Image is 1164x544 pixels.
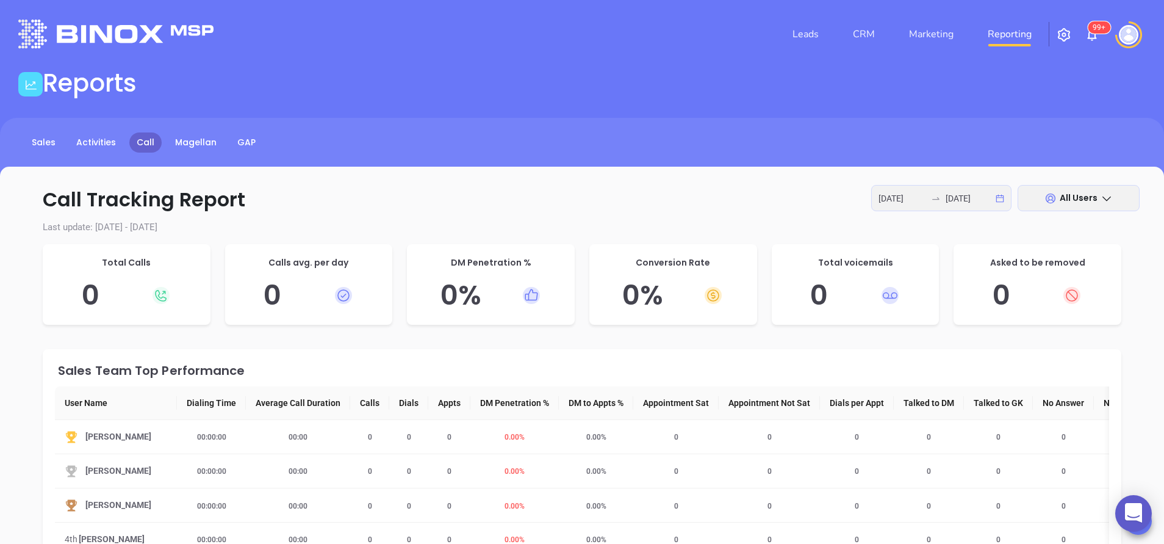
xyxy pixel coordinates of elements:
p: Total Calls [55,256,198,269]
a: CRM [848,22,880,46]
a: Leads [788,22,824,46]
span: 0 [667,535,686,544]
span: 0 [440,535,459,544]
a: Marketing [904,22,958,46]
img: Top-YuorZo0z.svg [65,430,78,444]
span: 0 [989,535,1008,544]
th: Dialing Time [177,386,246,420]
span: [PERSON_NAME] [85,498,151,512]
a: Sales [24,132,63,153]
span: 0 [361,433,379,441]
a: Magellan [168,132,224,153]
p: Call Tracking Report [24,185,1140,214]
h5: 0 % [602,279,745,312]
sup: 100 [1088,21,1110,34]
span: 0 [440,502,459,510]
th: Appointment Sat [633,386,719,420]
span: 0.00 % [497,467,532,476]
span: 0.00 % [579,467,614,476]
th: Talked to DM [894,386,964,420]
img: logo [18,20,214,48]
span: 0 [847,467,866,476]
span: 0.00 % [497,535,532,544]
span: to [931,194,941,203]
h1: Reports [43,68,137,98]
span: 00:00 [281,502,315,510]
span: 00:00 [281,433,315,441]
a: Reporting [983,22,1036,46]
p: DM Penetration % [419,256,562,269]
span: 0 [989,433,1008,441]
p: Conversion Rate [602,256,745,269]
span: All Users [1060,192,1098,204]
span: 0 [760,535,779,544]
span: 0 [400,535,419,544]
span: 0 [667,467,686,476]
span: 0 [400,502,419,510]
th: No Answer [1033,386,1094,420]
h5: 0 [55,279,198,312]
input: Start date [878,192,926,205]
img: Second-C4a_wmiL.svg [65,465,78,478]
th: User Name [55,386,177,420]
th: Appointment Not Sat [719,386,820,420]
span: 0 [919,502,938,510]
h5: 0 % [419,279,562,312]
span: 0 [1054,502,1073,510]
span: 0 [989,467,1008,476]
th: Average Call Duration [246,386,350,420]
span: swap-right [931,194,941,203]
span: 00:00:00 [190,502,234,510]
span: 0 [400,433,419,441]
h5: 0 [237,279,381,312]
span: 0 [440,467,459,476]
input: End date [946,192,993,205]
p: Total voicemails [784,256,927,269]
span: 0 [760,433,779,441]
span: 0 [1054,467,1073,476]
span: 0 [440,433,459,441]
span: 0 [361,467,379,476]
span: 00:00 [281,467,315,476]
img: Third-KkzKhbNG.svg [65,499,78,512]
img: iconNotification [1085,27,1099,42]
span: [PERSON_NAME] [85,464,151,478]
span: 0 [760,502,779,510]
span: 0 [989,502,1008,510]
span: 0 [400,467,419,476]
span: 0 [847,502,866,510]
span: 0 [760,467,779,476]
span: [PERSON_NAME] [85,430,151,444]
span: 0 [667,433,686,441]
span: 0 [919,433,938,441]
a: Call [129,132,162,153]
span: 0 [361,535,379,544]
span: 0 [847,433,866,441]
p: Calls avg. per day [237,256,381,269]
span: 00:00:00 [190,467,234,476]
span: 0.00 % [579,502,614,510]
span: 0 [1054,535,1073,544]
span: 0 [919,535,938,544]
p: Asked to be removed [966,256,1109,269]
p: Last update: [DATE] - [DATE] [24,220,1140,234]
span: 00:00:00 [190,535,234,544]
span: 0 [847,535,866,544]
span: 0.00 % [579,433,614,441]
img: user [1119,25,1138,45]
span: 0 [361,502,379,510]
span: 00:00:00 [190,433,234,441]
a: Activities [69,132,123,153]
span: 0 [667,502,686,510]
span: 0 [1054,433,1073,441]
th: Appts [428,386,470,420]
span: 0.00 % [579,535,614,544]
span: 0 [919,467,938,476]
a: GAP [230,132,263,153]
span: 00:00 [281,535,315,544]
span: 0.00 % [497,502,532,510]
th: Talked to GK [964,386,1033,420]
h5: 0 [784,279,927,312]
span: 0.00 % [497,433,532,441]
th: Dials [389,386,428,420]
